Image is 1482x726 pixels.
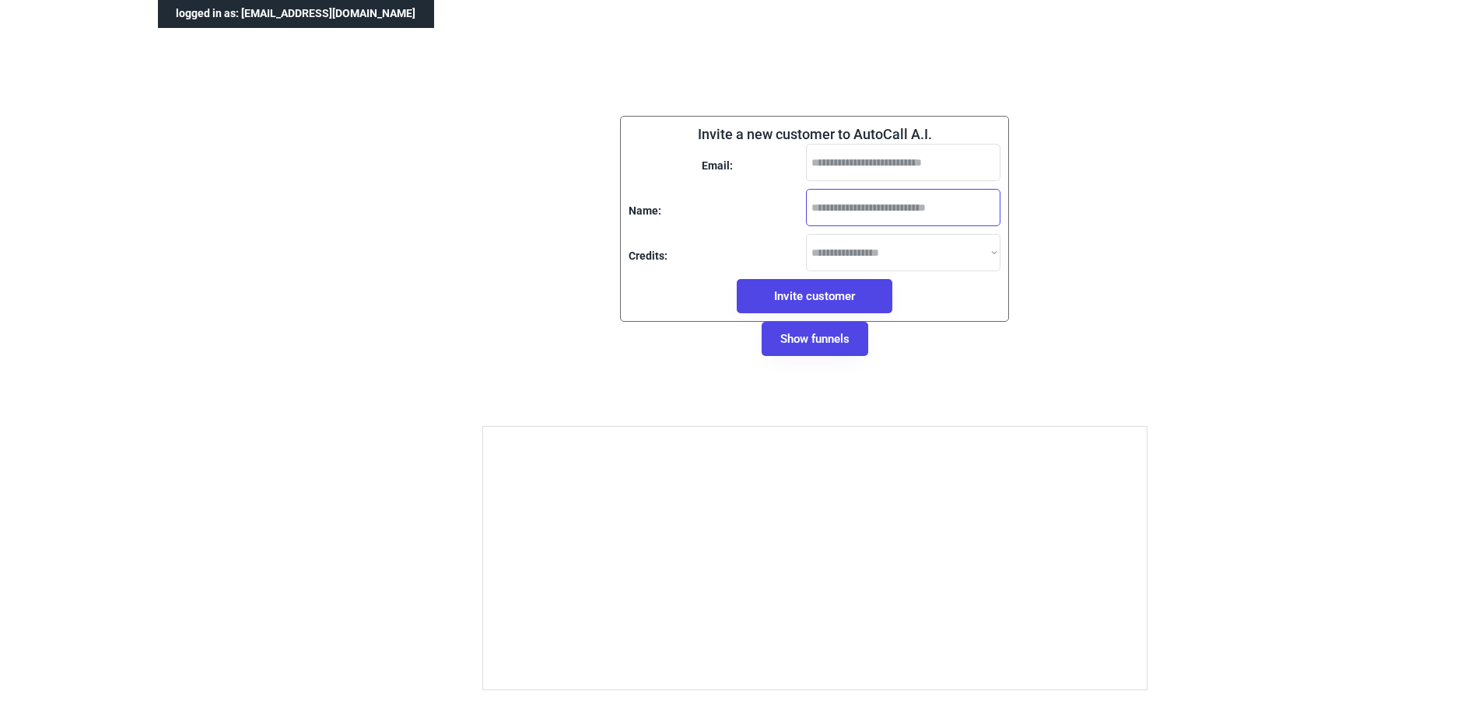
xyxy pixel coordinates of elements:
[702,159,733,174] div: Email:
[158,6,434,22] div: logged in as: [EMAIL_ADDRESS][DOMAIN_NAME]
[698,124,932,144] div: Invite a new customer to AutoCall A.I.
[762,322,868,356] button: Show funnels
[737,279,892,313] button: Invite customer
[629,204,661,219] div: Name:
[629,249,667,264] div: Credits:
